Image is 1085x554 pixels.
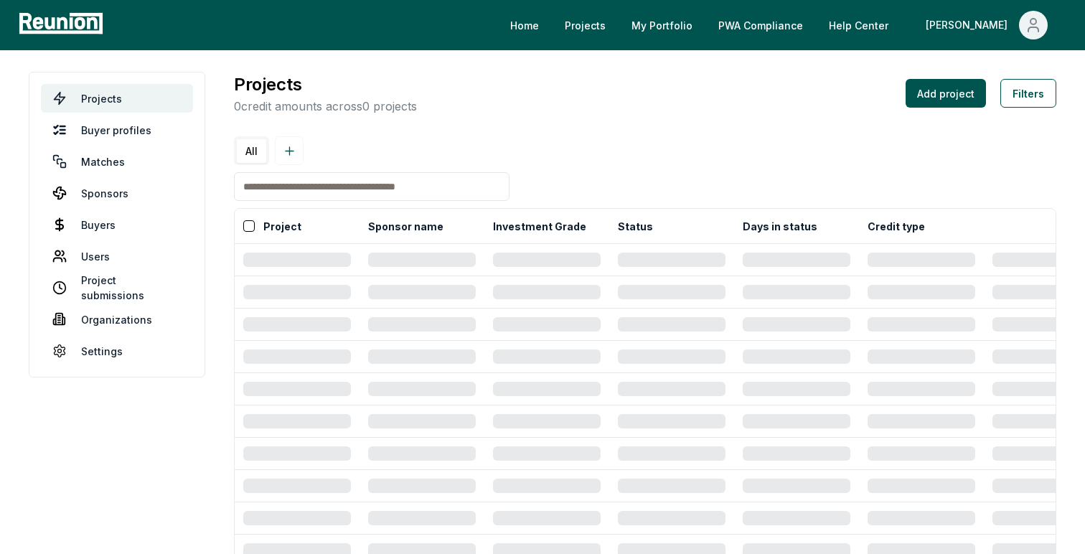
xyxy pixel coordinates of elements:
[237,139,266,163] button: All
[499,11,1071,39] nav: Main
[41,305,193,334] a: Organizations
[41,147,193,176] a: Matches
[41,273,193,302] a: Project submissions
[740,212,820,240] button: Days in status
[41,242,193,271] a: Users
[499,11,550,39] a: Home
[41,179,193,207] a: Sponsors
[620,11,704,39] a: My Portfolio
[41,210,193,239] a: Buyers
[865,212,928,240] button: Credit type
[41,116,193,144] a: Buyer profiles
[1000,79,1056,108] button: Filters
[41,84,193,113] a: Projects
[615,212,656,240] button: Status
[234,72,417,98] h3: Projects
[365,212,446,240] button: Sponsor name
[817,11,900,39] a: Help Center
[914,11,1059,39] button: [PERSON_NAME]
[926,11,1013,39] div: [PERSON_NAME]
[707,11,814,39] a: PWA Compliance
[553,11,617,39] a: Projects
[41,337,193,365] a: Settings
[906,79,986,108] button: Add project
[490,212,589,240] button: Investment Grade
[260,212,304,240] button: Project
[234,98,417,115] p: 0 credit amounts across 0 projects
